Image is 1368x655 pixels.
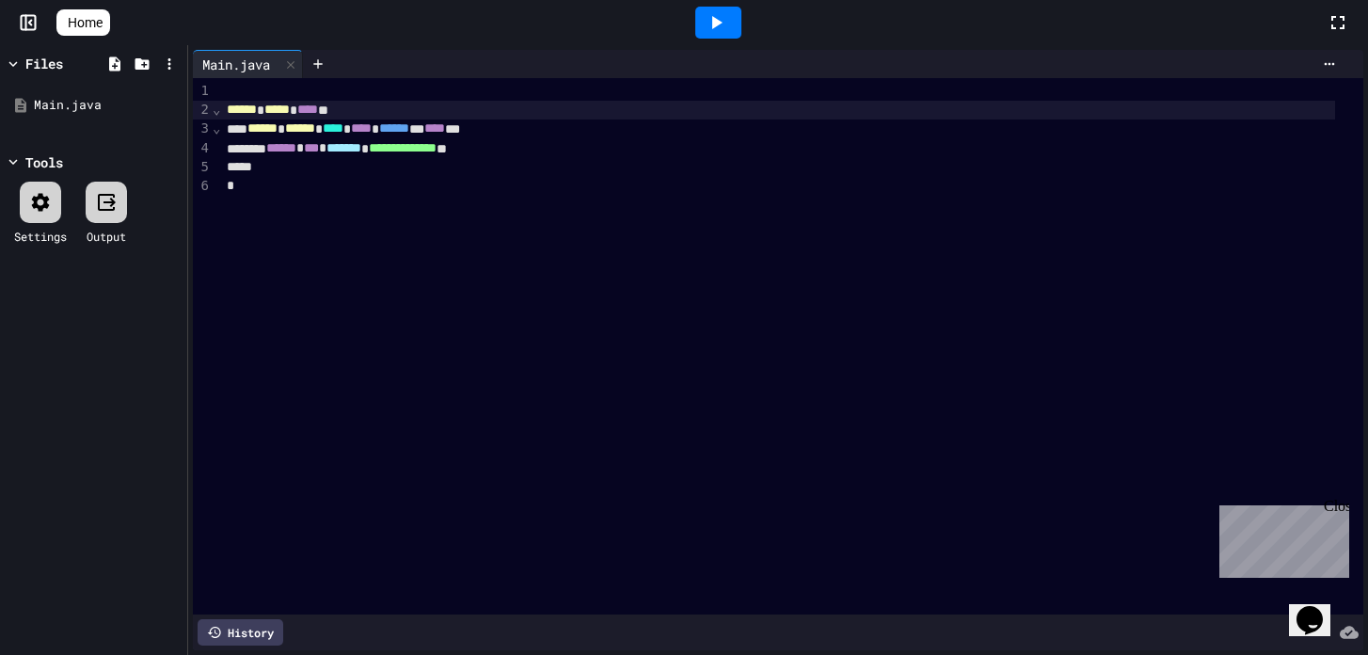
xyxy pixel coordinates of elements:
[1289,580,1349,636] iframe: chat widget
[25,152,63,172] div: Tools
[212,120,221,136] span: Fold line
[212,102,221,117] span: Fold line
[193,82,212,101] div: 1
[14,228,67,245] div: Settings
[193,158,212,177] div: 5
[68,13,103,32] span: Home
[193,177,212,196] div: 6
[193,139,212,158] div: 4
[34,96,181,115] div: Main.java
[198,619,283,646] div: History
[193,120,212,138] div: 3
[193,101,212,120] div: 2
[1212,498,1349,578] iframe: chat widget
[87,228,126,245] div: Output
[56,9,110,36] a: Home
[193,50,303,78] div: Main.java
[193,55,279,74] div: Main.java
[25,54,63,73] div: Files
[8,8,130,120] div: Chat with us now!Close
